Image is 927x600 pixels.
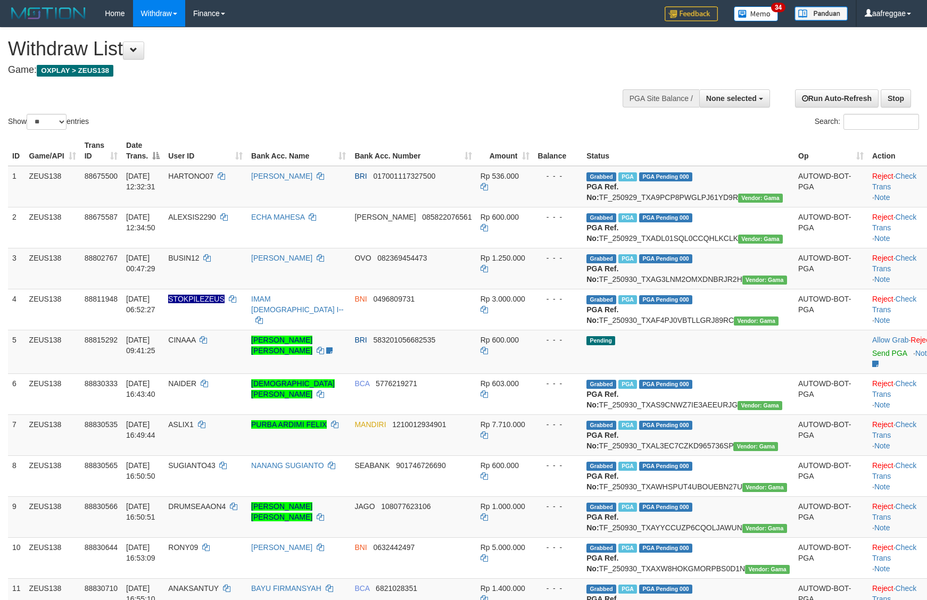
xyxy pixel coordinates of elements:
label: Show entries [8,114,89,130]
span: Marked by aafchomsokheang [618,421,637,430]
td: AUTOWD-BOT-PGA [794,166,868,207]
span: Grabbed [586,585,616,594]
a: Check Trans [872,420,916,439]
a: Note [874,193,890,202]
span: Grabbed [586,213,616,222]
span: [DATE] 12:34:50 [126,213,155,232]
span: Copy 017001117327500 to clipboard [373,172,435,180]
span: Rp 3.000.000 [481,295,525,303]
span: [DATE] 16:49:44 [126,420,155,439]
span: JAGO [354,502,375,511]
span: Rp 5.000.000 [481,543,525,552]
td: 7 [8,414,25,455]
div: - - - [538,212,578,222]
th: Op: activate to sort column ascending [794,136,868,166]
span: Rp 1.250.000 [481,254,525,262]
span: Rp 1.400.000 [481,584,525,593]
span: [DATE] 16:50:50 [126,461,155,480]
span: [PERSON_NAME] [354,213,416,221]
th: Amount: activate to sort column ascending [476,136,534,166]
td: 8 [8,455,25,496]
span: Marked by aafsreyleap [618,254,637,263]
td: 2 [8,207,25,248]
td: TF_250930_TXAYYCCUZP6CQOLJAWUN [582,496,794,537]
span: Rp 1.000.000 [481,502,525,511]
span: PGA Pending [639,295,692,304]
div: - - - [538,294,578,304]
span: [DATE] 16:43:40 [126,379,155,398]
span: [DATE] 16:50:51 [126,502,155,521]
img: Button%20Memo.svg [734,6,779,21]
a: Note [874,564,890,573]
span: Copy 901746726690 to clipboard [396,461,445,470]
span: DRUMSEAAON4 [168,502,226,511]
td: 9 [8,496,25,537]
span: PGA Pending [639,421,692,430]
a: Send PGA [872,349,907,357]
td: AUTOWD-BOT-PGA [794,248,868,289]
span: OXPLAY > ZEUS138 [37,65,113,77]
b: PGA Ref. No: [586,182,618,202]
span: Marked by aafsolysreylen [618,585,637,594]
span: Vendor URL: https://trx31.1velocity.biz [742,276,787,285]
th: Status [582,136,794,166]
span: NAIDER [168,379,196,388]
span: 88830565 [85,461,118,470]
td: 3 [8,248,25,289]
a: [PERSON_NAME] [PERSON_NAME] [251,502,312,521]
td: 6 [8,373,25,414]
img: panduan.png [794,6,848,21]
span: BCA [354,584,369,593]
span: Grabbed [586,503,616,512]
a: [PERSON_NAME] [251,172,312,180]
a: Note [874,523,890,532]
a: Check Trans [872,295,916,314]
span: PGA Pending [639,544,692,553]
a: Reject [872,420,893,429]
span: Grabbed [586,254,616,263]
button: None selected [699,89,770,107]
td: ZEUS138 [25,537,80,578]
a: Reject [872,543,893,552]
span: SUGIANTO43 [168,461,215,470]
td: TF_250930_TXAG3LNM2OMXDNBRJR2H [582,248,794,289]
h4: Game: [8,65,607,76]
b: PGA Ref. No: [586,472,618,491]
td: TF_250929_TXA9PCP8PWGLPJ61YD9R [582,166,794,207]
span: Marked by aafpengsreynich [618,544,637,553]
a: NANANG SUGIANTO [251,461,324,470]
span: Marked by aaftrukkakada [618,172,637,181]
td: AUTOWD-BOT-PGA [794,414,868,455]
span: Vendor URL: https://trx31.1velocity.biz [745,565,790,574]
th: ID [8,136,25,166]
a: Check Trans [872,543,916,562]
a: Run Auto-Refresh [795,89,879,107]
span: Grabbed [586,421,616,430]
b: PGA Ref. No: [586,431,618,450]
span: Marked by aafpengsreynich [618,213,637,222]
td: TF_250929_TXADL01SQL0CCQHLKCLK [582,207,794,248]
span: Rp 536.000 [481,172,519,180]
span: Grabbed [586,380,616,389]
a: Check Trans [872,172,916,191]
div: PGA Site Balance / [623,89,699,107]
img: MOTION_logo.png [8,5,89,21]
span: Vendor URL: https://trx31.1velocity.biz [742,524,787,533]
span: [DATE] 16:53:09 [126,543,155,562]
a: Reject [872,213,893,221]
span: 88830333 [85,379,118,388]
span: Grabbed [586,295,616,304]
th: Game/API: activate to sort column ascending [25,136,80,166]
div: - - - [538,171,578,181]
span: ANAKSANTUY [168,584,219,593]
td: 10 [8,537,25,578]
span: 88830566 [85,502,118,511]
span: Marked by aafchomsokheang [618,503,637,512]
span: BNI [354,543,367,552]
span: 88815292 [85,336,118,344]
div: - - - [538,378,578,389]
span: Copy 6821028351 to clipboard [376,584,417,593]
a: BAYU FIRMANSYAH [251,584,321,593]
span: Pending [586,336,615,345]
span: Rp 600.000 [481,461,519,470]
